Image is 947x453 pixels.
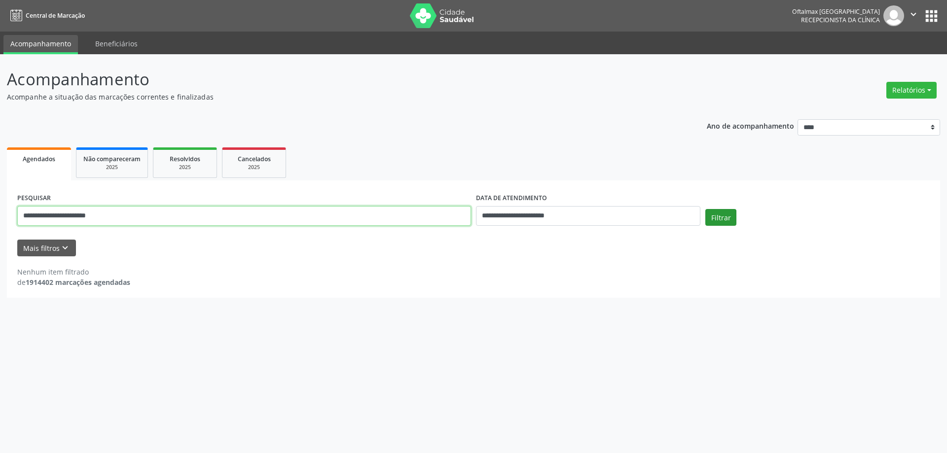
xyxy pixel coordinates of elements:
a: Central de Marcação [7,7,85,24]
div: Oftalmax [GEOGRAPHIC_DATA] [792,7,880,16]
div: 2025 [229,164,279,171]
i: keyboard_arrow_down [60,243,71,253]
div: 2025 [83,164,141,171]
span: Recepcionista da clínica [801,16,880,24]
img: img [883,5,904,26]
a: Beneficiários [88,35,145,52]
button: Filtrar [705,209,736,226]
div: 2025 [160,164,210,171]
p: Acompanhe a situação das marcações correntes e finalizadas [7,92,660,102]
button: Relatórios [886,82,937,99]
button:  [904,5,923,26]
button: apps [923,7,940,25]
div: Nenhum item filtrado [17,267,130,277]
label: DATA DE ATENDIMENTO [476,191,547,206]
button: Mais filtroskeyboard_arrow_down [17,240,76,257]
span: Não compareceram [83,155,141,163]
i:  [908,9,919,20]
span: Resolvidos [170,155,200,163]
span: Central de Marcação [26,11,85,20]
strong: 1914402 marcações agendadas [26,278,130,287]
label: PESQUISAR [17,191,51,206]
div: de [17,277,130,287]
span: Cancelados [238,155,271,163]
a: Acompanhamento [3,35,78,54]
p: Ano de acompanhamento [707,119,794,132]
span: Agendados [23,155,55,163]
p: Acompanhamento [7,67,660,92]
